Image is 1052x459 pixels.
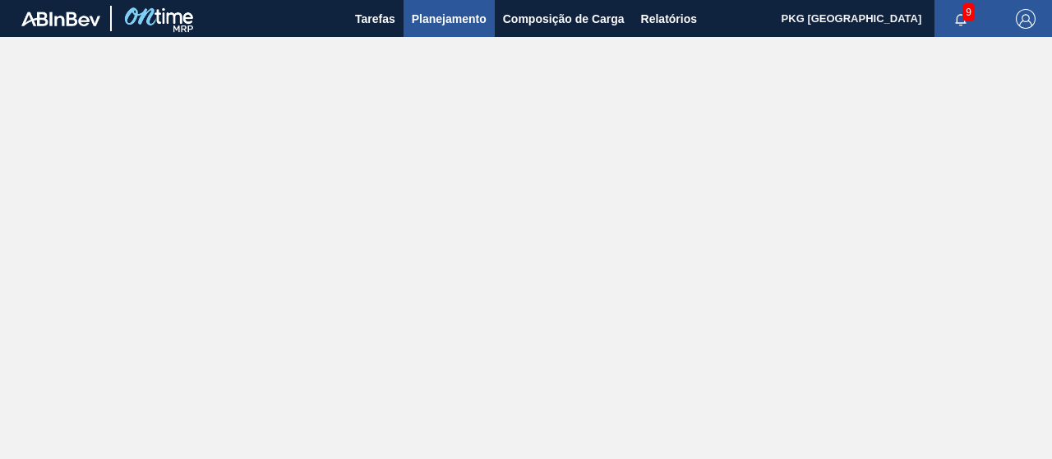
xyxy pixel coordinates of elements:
font: Planejamento [412,12,487,25]
font: Tarefas [355,12,395,25]
img: TNhmsLtSVTkK8tSr43FrP2fwEKptu5GPRR3wAAAABJRU5ErkJggg== [21,11,100,26]
font: PKG [GEOGRAPHIC_DATA] [782,12,922,25]
font: 9 [966,7,971,18]
img: Sair [1016,9,1036,29]
font: Relatórios [641,12,697,25]
button: Notificações [934,7,987,30]
font: Composição de Carga [503,12,625,25]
